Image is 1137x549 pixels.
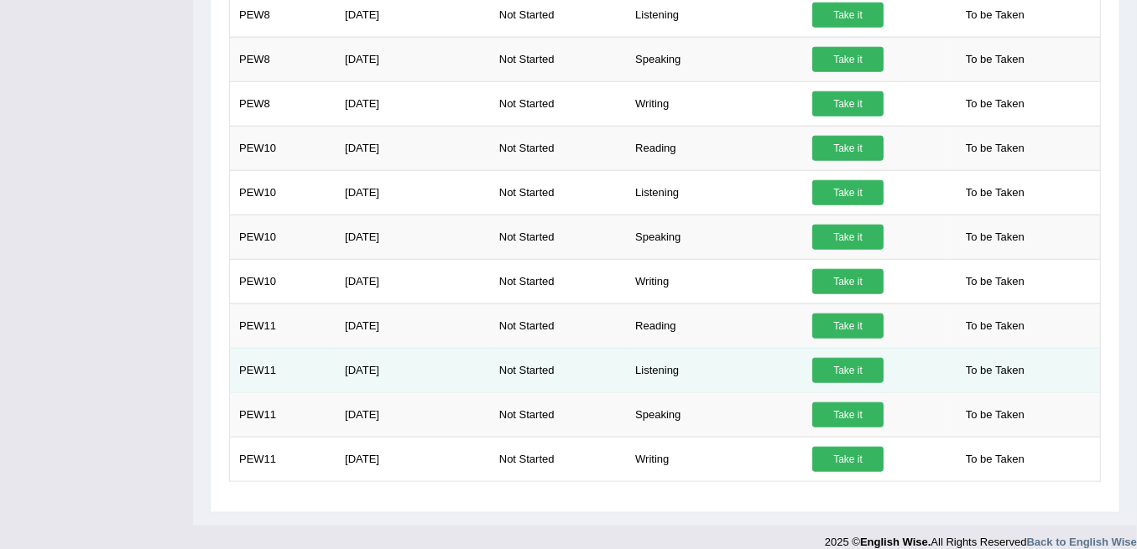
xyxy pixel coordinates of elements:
td: Not Started [490,126,626,170]
td: [DATE] [336,126,490,170]
span: To be Taken [957,91,1033,117]
td: [DATE] [336,348,490,392]
td: Not Started [490,437,626,481]
td: PEW10 [230,170,336,215]
span: To be Taken [957,358,1033,383]
td: PEW11 [230,437,336,481]
a: Take it [812,136,884,161]
td: Not Started [490,37,626,81]
td: [DATE] [336,303,490,348]
a: Take it [812,225,884,250]
td: [DATE] [336,437,490,481]
a: Take it [812,3,884,28]
td: Not Started [490,348,626,392]
td: Writing [626,259,803,303]
span: To be Taken [957,180,1033,205]
td: Not Started [490,215,626,259]
td: Reading [626,303,803,348]
td: PEW10 [230,215,336,259]
span: To be Taken [957,136,1033,161]
a: Take it [812,269,884,294]
td: Listening [626,170,803,215]
a: Take it [812,47,884,72]
td: [DATE] [336,37,490,81]
span: To be Taken [957,269,1033,294]
td: [DATE] [336,392,490,437]
td: Reading [626,126,803,170]
td: PEW10 [230,126,336,170]
a: Back to English Wise [1027,536,1137,548]
td: Speaking [626,215,803,259]
span: To be Taken [957,3,1033,28]
a: Take it [812,313,884,339]
a: Take it [812,91,884,117]
td: PEW10 [230,259,336,303]
span: To be Taken [957,447,1033,472]
a: Take it [812,447,884,472]
td: Not Started [490,170,626,215]
td: [DATE] [336,259,490,303]
td: Not Started [490,303,626,348]
td: Not Started [490,392,626,437]
td: [DATE] [336,170,490,215]
span: To be Taken [957,313,1033,339]
a: Take it [812,402,884,427]
a: Take it [812,358,884,383]
td: PEW8 [230,81,336,126]
td: Not Started [490,81,626,126]
span: To be Taken [957,402,1033,427]
a: Take it [812,180,884,205]
td: Writing [626,81,803,126]
td: PEW11 [230,348,336,392]
td: Speaking [626,37,803,81]
td: PEW11 [230,303,336,348]
td: [DATE] [336,215,490,259]
span: To be Taken [957,225,1033,250]
td: Speaking [626,392,803,437]
td: PEW11 [230,392,336,437]
td: [DATE] [336,81,490,126]
td: PEW8 [230,37,336,81]
strong: English Wise. [860,536,931,548]
td: Not Started [490,259,626,303]
td: Listening [626,348,803,392]
span: To be Taken [957,47,1033,72]
td: Writing [626,437,803,481]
